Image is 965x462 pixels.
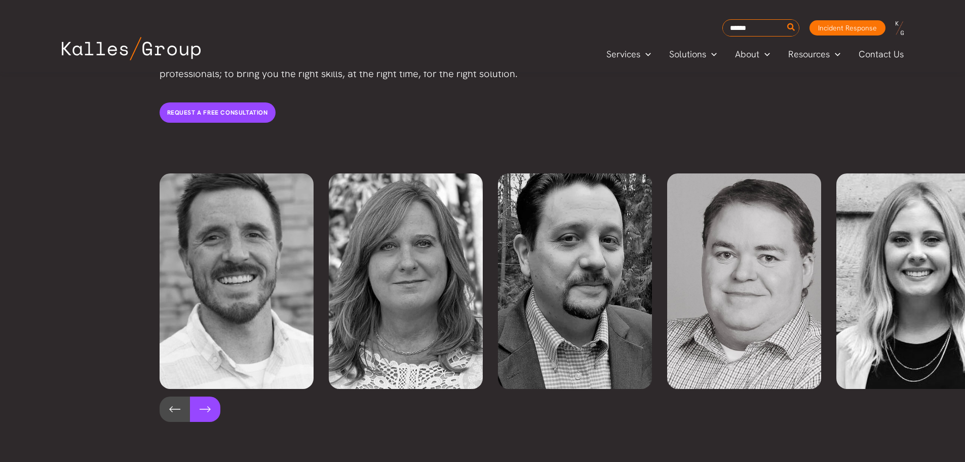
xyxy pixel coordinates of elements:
a: Request a free consultation [160,102,276,123]
span: Contact Us [859,47,904,62]
a: Incident Response [809,20,885,35]
nav: Primary Site Navigation [597,46,913,62]
button: Search [785,20,798,36]
a: ServicesMenu Toggle [597,47,660,62]
span: Services [606,47,640,62]
span: Solutions [669,47,706,62]
a: AboutMenu Toggle [726,47,779,62]
img: Kalles Group [62,37,201,60]
a: Contact Us [850,47,914,62]
a: ResourcesMenu Toggle [779,47,850,62]
span: Menu Toggle [706,47,717,62]
a: SolutionsMenu Toggle [660,47,726,62]
span: Menu Toggle [830,47,840,62]
span: Menu Toggle [759,47,770,62]
span: Request a free consultation [167,109,268,117]
span: Resources [788,47,830,62]
span: About [735,47,759,62]
span: Menu Toggle [640,47,651,62]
